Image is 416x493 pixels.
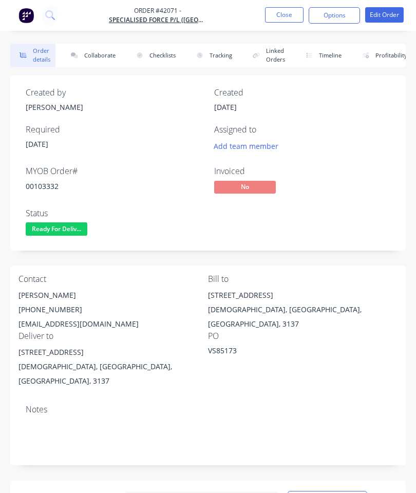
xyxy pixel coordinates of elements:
div: Created by [26,88,202,98]
button: Linked Orders [243,44,290,67]
div: [PERSON_NAME][PHONE_NUMBER][EMAIL_ADDRESS][DOMAIN_NAME] [18,288,208,331]
button: Edit Order [365,7,404,23]
button: Options [309,7,360,24]
span: Ready For Deliv... [26,222,87,235]
button: Close [265,7,304,23]
div: Assigned to [214,125,390,135]
button: Tracking [187,44,237,67]
img: Factory [18,8,34,23]
button: Checklists [127,44,181,67]
div: Notes [26,405,390,414]
div: Required [26,125,202,135]
div: Status [26,208,202,218]
a: SPECIALISED FORCE P/L ([GEOGRAPHIC_DATA]) [109,15,206,25]
span: [DATE] [26,139,48,149]
div: VS85173 [208,345,336,359]
div: 00103332 [26,181,202,192]
div: Bill to [208,274,398,284]
div: [PHONE_NUMBER] [18,302,208,317]
div: Created [214,88,390,98]
button: Add team member [209,139,284,153]
div: [PERSON_NAME] [26,102,202,112]
button: Order details [10,44,55,67]
div: Contact [18,274,208,284]
div: MYOB Order # [26,166,202,176]
div: [PERSON_NAME] [18,288,208,302]
div: [DEMOGRAPHIC_DATA], [GEOGRAPHIC_DATA], [GEOGRAPHIC_DATA], 3137 [208,302,398,331]
div: PO [208,331,398,341]
button: Profitability [353,44,412,67]
button: Collaborate [62,44,121,67]
span: Order #42071 - [109,6,206,15]
button: Add team member [214,139,284,153]
div: Invoiced [214,166,390,176]
div: [STREET_ADDRESS] [208,288,398,302]
span: No [214,181,276,194]
button: Ready For Deliv... [26,222,87,238]
span: [DATE] [214,102,237,112]
div: [STREET_ADDRESS] [18,345,208,359]
div: [STREET_ADDRESS][DEMOGRAPHIC_DATA], [GEOGRAPHIC_DATA], [GEOGRAPHIC_DATA], 3137 [208,288,398,331]
div: [EMAIL_ADDRESS][DOMAIN_NAME] [18,317,208,331]
button: Timeline [296,44,347,67]
div: Deliver to [18,331,208,341]
div: [STREET_ADDRESS][DEMOGRAPHIC_DATA], [GEOGRAPHIC_DATA], [GEOGRAPHIC_DATA], 3137 [18,345,208,388]
div: [DEMOGRAPHIC_DATA], [GEOGRAPHIC_DATA], [GEOGRAPHIC_DATA], 3137 [18,359,208,388]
